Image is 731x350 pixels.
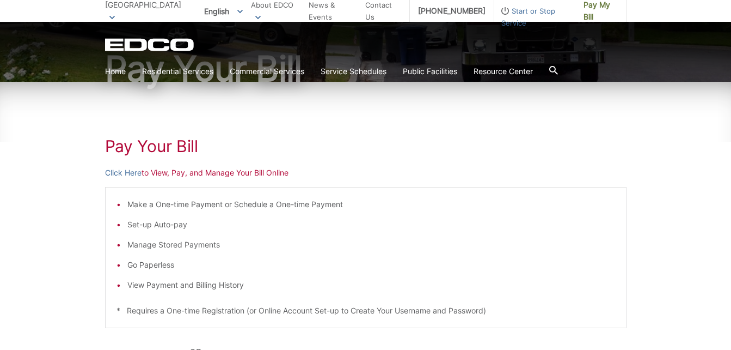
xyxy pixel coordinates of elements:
a: Residential Services [142,65,213,77]
p: to View, Pay, and Manage Your Bill Online [105,167,626,179]
li: Go Paperless [127,259,615,271]
a: EDCD logo. Return to the homepage. [105,38,195,51]
h1: Pay Your Bill [105,51,626,86]
a: Public Facilities [403,65,457,77]
h1: Pay Your Bill [105,136,626,156]
li: Set-up Auto-pay [127,219,615,231]
p: * Requires a One-time Registration (or Online Account Set-up to Create Your Username and Password) [116,305,615,317]
a: Resource Center [474,65,533,77]
a: Click Here [105,167,142,179]
span: English [196,2,251,20]
li: Make a One-time Payment or Schedule a One-time Payment [127,198,615,210]
a: Home [105,65,126,77]
li: Manage Stored Payments [127,239,615,251]
a: Service Schedules [321,65,386,77]
a: Commercial Services [230,65,304,77]
li: View Payment and Billing History [127,279,615,291]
